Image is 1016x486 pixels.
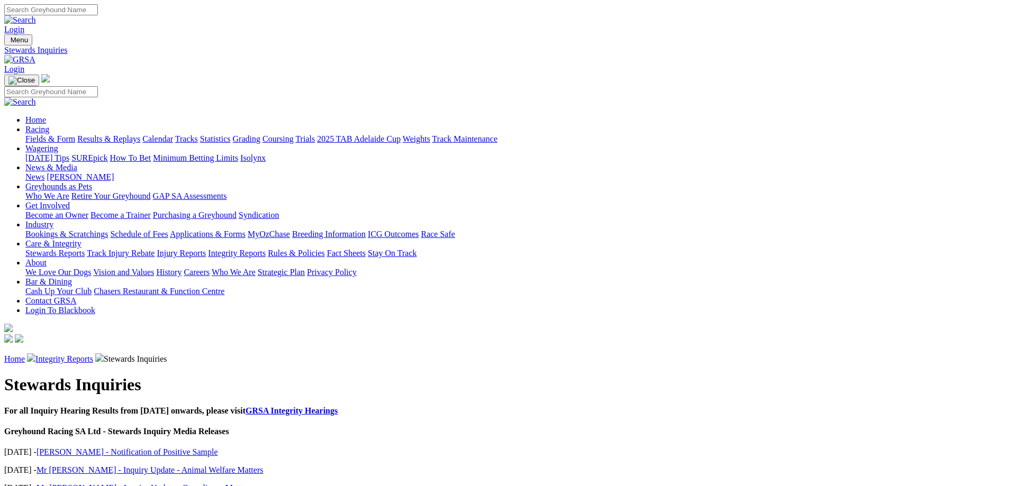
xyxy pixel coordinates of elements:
[142,134,173,143] a: Calendar
[4,97,36,107] img: Search
[421,230,455,239] a: Race Safe
[25,258,47,267] a: About
[110,230,168,239] a: Schedule of Fees
[27,353,35,362] img: chevron-right.svg
[25,153,1012,163] div: Wagering
[25,172,1012,182] div: News & Media
[432,134,497,143] a: Track Maintenance
[175,134,198,143] a: Tracks
[153,210,237,219] a: Purchasing a Greyhound
[25,125,49,134] a: Racing
[25,182,92,191] a: Greyhounds as Pets
[4,65,24,74] a: Login
[110,153,151,162] a: How To Bet
[25,191,1012,201] div: Greyhounds as Pets
[295,134,315,143] a: Trials
[4,375,1012,395] h1: Stewards Inquiries
[25,134,1012,144] div: Racing
[4,15,36,25] img: Search
[25,239,81,248] a: Care & Integrity
[153,153,238,162] a: Minimum Betting Limits
[25,210,88,219] a: Become an Owner
[307,268,357,277] a: Privacy Policy
[77,134,140,143] a: Results & Replays
[25,249,85,258] a: Stewards Reports
[153,191,227,200] a: GAP SA Assessments
[11,36,28,44] span: Menu
[25,306,95,315] a: Login To Blackbook
[25,201,70,210] a: Get Involved
[246,406,338,415] a: GRSA Integrity Hearings
[25,296,76,305] a: Contact GRSA
[239,210,279,219] a: Syndication
[8,76,35,85] img: Close
[4,55,35,65] img: GRSA
[87,249,155,258] a: Track Injury Rebate
[156,268,182,277] a: History
[4,25,24,34] a: Login
[25,220,53,229] a: Industry
[25,163,77,172] a: News & Media
[25,191,69,200] a: Who We Are
[170,230,246,239] a: Applications & Forms
[262,134,294,143] a: Coursing
[212,268,256,277] a: Who We Are
[292,230,366,239] a: Breeding Information
[4,334,13,343] img: facebook.svg
[368,230,419,239] a: ICG Outcomes
[258,268,305,277] a: Strategic Plan
[368,249,416,258] a: Stay On Track
[4,465,1012,475] p: [DATE] -
[268,249,325,258] a: Rules & Policies
[25,230,108,239] a: Bookings & Scratchings
[4,86,98,97] input: Search
[25,134,75,143] a: Fields & Form
[233,134,260,143] a: Grading
[25,268,1012,277] div: About
[240,153,266,162] a: Isolynx
[208,249,266,258] a: Integrity Reports
[317,134,401,143] a: 2025 TAB Adelaide Cup
[4,324,13,332] img: logo-grsa-white.png
[4,353,1012,364] p: Stewards Inquiries
[93,268,154,277] a: Vision and Values
[35,354,93,363] a: Integrity Reports
[184,268,210,277] a: Careers
[157,249,206,258] a: Injury Reports
[4,447,1012,457] p: [DATE] -
[25,287,1012,296] div: Bar & Dining
[4,34,32,45] button: Toggle navigation
[47,172,114,181] a: [PERSON_NAME]
[25,287,92,296] a: Cash Up Your Club
[4,406,338,415] b: For all Inquiry Hearing Results from [DATE] onwards, please visit
[25,210,1012,220] div: Get Involved
[71,191,151,200] a: Retire Your Greyhound
[41,74,50,82] img: logo-grsa-white.png
[25,230,1012,239] div: Industry
[25,153,69,162] a: [DATE] Tips
[4,4,98,15] input: Search
[327,249,366,258] a: Fact Sheets
[15,334,23,343] img: twitter.svg
[4,75,39,86] button: Toggle navigation
[25,268,91,277] a: We Love Our Dogs
[25,172,44,181] a: News
[37,465,264,474] a: Mr [PERSON_NAME] - Inquiry Update - Animal Welfare Matters
[25,115,46,124] a: Home
[4,45,1012,55] a: Stewards Inquiries
[37,447,218,456] a: [PERSON_NAME] - Notification of Positive Sample
[4,427,1012,436] h4: Greyhound Racing SA Ltd - Stewards Inquiry Media Releases
[25,277,72,286] a: Bar & Dining
[403,134,430,143] a: Weights
[90,210,151,219] a: Become a Trainer
[25,144,58,153] a: Wagering
[248,230,290,239] a: MyOzChase
[94,287,224,296] a: Chasers Restaurant & Function Centre
[95,353,104,362] img: chevron-right.svg
[71,153,107,162] a: SUREpick
[25,249,1012,258] div: Care & Integrity
[200,134,231,143] a: Statistics
[4,354,25,363] a: Home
